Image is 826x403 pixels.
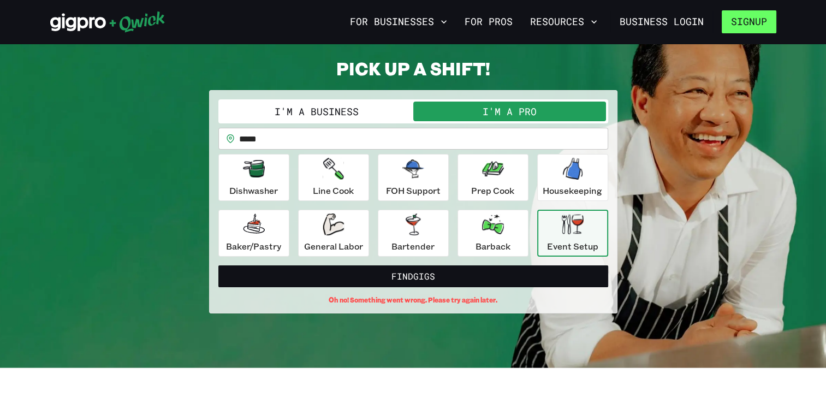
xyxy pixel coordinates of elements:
button: Dishwasher [218,154,289,201]
p: Barback [476,240,510,253]
button: Signup [722,10,776,33]
button: Line Cook [298,154,369,201]
button: Resources [526,13,602,31]
button: Bartender [378,210,449,257]
p: Dishwasher [229,184,278,197]
p: General Labor [304,240,363,253]
p: Bartender [391,240,435,253]
span: Oh no! Something went wrong. Please try again later. [329,296,497,304]
p: Housekeeping [543,184,602,197]
button: I'm a Business [221,102,413,121]
button: General Labor [298,210,369,257]
a: Business Login [610,10,713,33]
button: I'm a Pro [413,102,606,121]
button: Baker/Pastry [218,210,289,257]
button: Housekeeping [537,154,608,201]
button: Prep Cook [457,154,528,201]
p: Line Cook [313,184,354,197]
button: Event Setup [537,210,608,257]
button: Barback [457,210,528,257]
button: For Businesses [346,13,451,31]
button: FOH Support [378,154,449,201]
p: Prep Cook [471,184,514,197]
p: FOH Support [386,184,441,197]
a: For Pros [460,13,517,31]
p: Event Setup [547,240,598,253]
button: FindGigs [218,265,608,287]
h2: PICK UP A SHIFT! [209,57,617,79]
p: Baker/Pastry [226,240,281,253]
